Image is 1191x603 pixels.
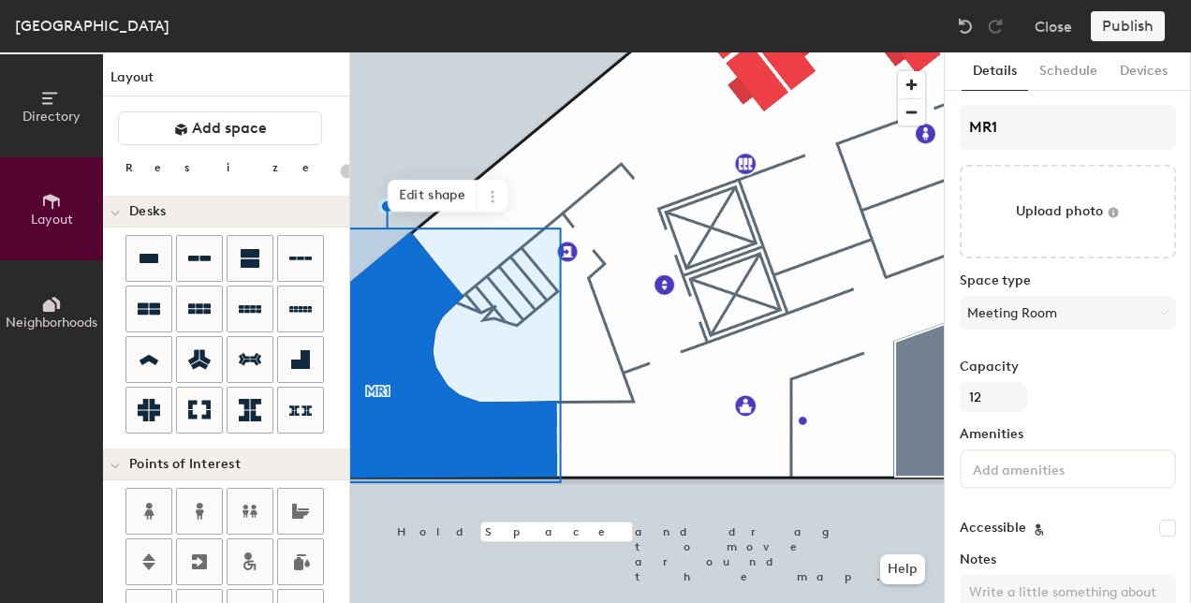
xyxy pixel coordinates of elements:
img: Undo [956,17,975,36]
button: Add space [118,111,322,145]
button: Upload photo [960,165,1176,258]
label: Capacity [960,360,1176,375]
label: Notes [960,552,1176,567]
span: Add space [192,119,267,138]
button: Schedule [1028,52,1109,91]
span: Points of Interest [129,457,241,472]
span: Edit shape [388,180,478,212]
div: Resize [125,160,332,175]
div: [GEOGRAPHIC_DATA] [15,14,169,37]
input: Add amenities [969,457,1138,479]
button: Meeting Room [960,296,1176,330]
h1: Layout [103,67,349,96]
button: Close [1035,11,1072,41]
span: Desks [129,204,166,219]
span: Layout [31,212,73,228]
label: Space type [960,273,1176,288]
button: Help [880,554,925,584]
button: Devices [1109,52,1179,91]
label: Amenities [960,427,1176,442]
img: Redo [986,17,1005,36]
span: Directory [22,109,81,125]
label: Accessible [960,521,1026,536]
span: Neighborhoods [6,315,97,331]
button: Details [962,52,1028,91]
